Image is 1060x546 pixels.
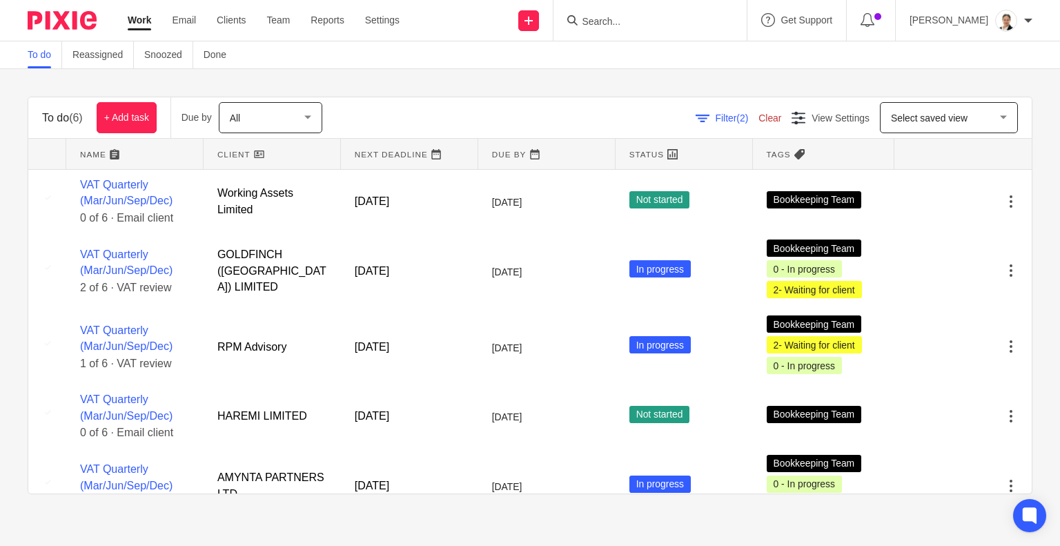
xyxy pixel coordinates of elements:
span: Tags [765,148,788,156]
span: 0 of 6 · Email client [80,204,159,213]
h1: To do [42,110,84,125]
td: GOLDFINCH ([GEOGRAPHIC_DATA]) LIMITED [203,223,340,300]
span: [DATE] [491,190,520,199]
a: Reassigned [72,41,133,68]
span: 2 of 6 · VAT review [80,480,157,490]
input: Search [583,17,707,29]
a: VAT Quarterly (Mar/Jun/Sep/Dec) [80,242,164,266]
span: [DATE] [491,400,520,409]
span: 0 of 6 · Email client [80,414,159,424]
a: VAT Quarterly (Mar/Jun/Sep/Dec) [80,319,164,342]
a: Team [267,13,290,27]
span: View Settings [810,113,870,122]
span: 2 of 6 · VAT review [80,271,157,280]
a: Settings [366,13,402,27]
td: [DATE] [340,376,477,433]
span: [DATE] [491,467,520,476]
span: Bookkeeping Team [765,231,860,248]
span: Bookkeeping Team [765,307,860,324]
span: 0 - In progress [765,461,840,478]
a: VAT Quarterly (Mar/Jun/Sep/Dec) [80,452,164,476]
a: Email [173,13,195,27]
a: + Add task [98,102,158,133]
span: Bookkeeping Team [765,394,860,411]
span: Select saved view [891,113,968,123]
span: [DATE] [491,333,520,343]
span: All [231,113,242,123]
span: In progress [628,251,690,269]
img: Pixie [28,11,97,30]
img: Untitled%20(5%20%C3%97%205%20cm)%20(2).png [995,10,1017,32]
td: [DATE] [340,166,477,223]
span: 2- Waiting for client [765,482,863,499]
td: [DATE] [340,433,477,509]
span: Get Support [783,15,836,25]
span: (2) [736,113,747,122]
span: Not started [628,394,691,411]
a: VAT Quarterly (Mar/Jun/Sep/Dec) [80,386,164,409]
td: AMYNTA PARTNERS LTD [203,433,340,509]
span: 1 of 6 · VAT review [80,347,157,357]
a: Clients [216,13,246,27]
a: VAT Quarterly (Mar/Jun/Sep/Dec) [80,176,164,199]
a: Reports [311,13,345,27]
span: Filter [714,113,758,122]
span: 0 - In progress [765,251,840,269]
span: 2- Waiting for client [765,272,863,289]
p: Due by [183,110,213,124]
span: (6) [71,112,84,123]
span: [DATE] [491,257,520,266]
td: Working Assets Limited [203,166,340,223]
td: [DATE] [340,300,477,376]
span: In progress [628,328,690,345]
span: 0 - In progress [765,349,840,366]
span: Not started [628,184,691,202]
p: [PERSON_NAME] [912,13,988,27]
span: 2- Waiting for client [765,328,863,345]
td: RPM Advisory [203,300,340,376]
a: Snoozed [144,41,193,68]
a: Done [203,41,237,68]
a: Clear [758,113,781,122]
span: Bookkeeping Team [765,184,860,202]
td: [DATE] [340,223,477,300]
span: Bookkeeping Team [765,440,860,458]
a: To do [28,41,61,68]
span: In progress [628,461,690,478]
a: Work [128,13,152,27]
td: HAREMI LIMITED [203,376,340,433]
